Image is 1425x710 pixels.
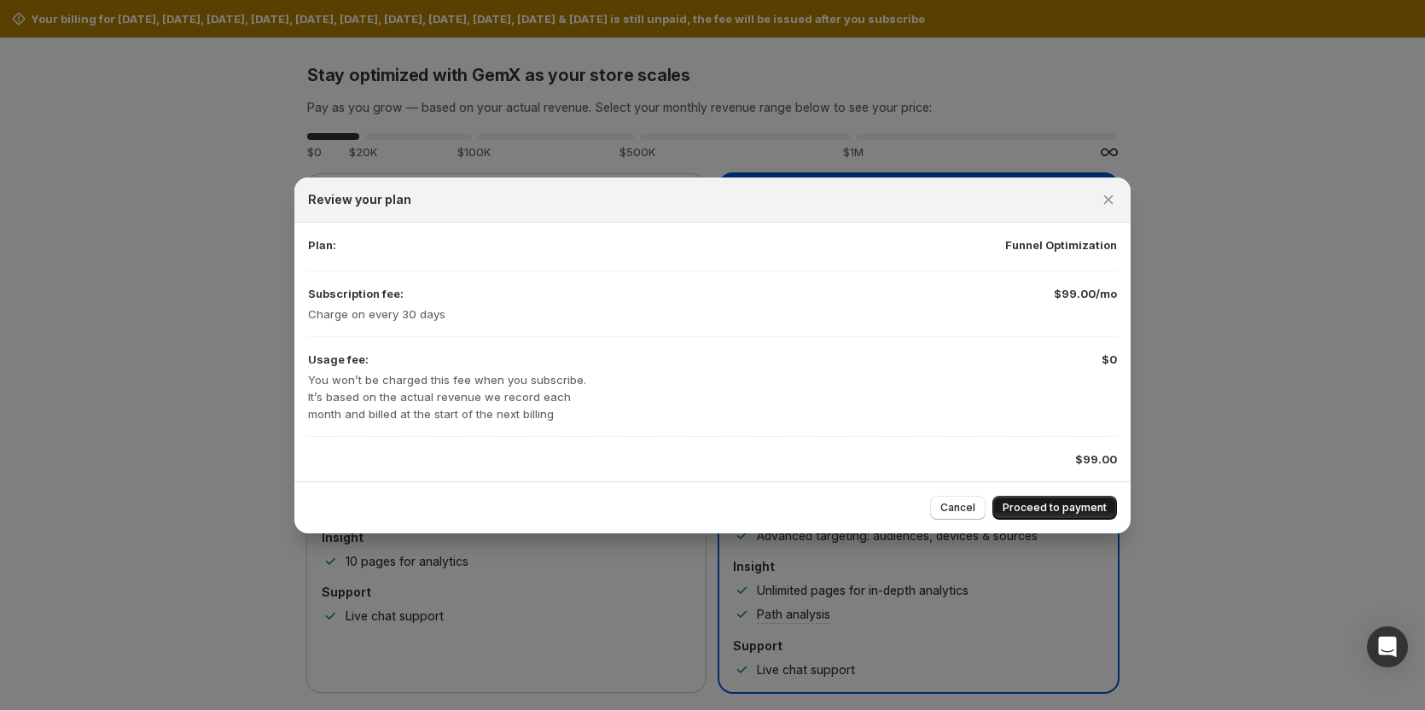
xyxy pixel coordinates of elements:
p: Charge on every 30 days [308,306,445,323]
p: Usage fee: [308,351,590,368]
p: Subscription fee: [308,285,445,302]
span: Cancel [940,501,975,515]
p: You won’t be charged this fee when you subscribe. It’s based on the actual revenue we record each... [308,371,590,422]
p: $99.00 [1075,451,1117,468]
p: Funnel Optimization [1005,236,1117,253]
button: Close [1096,188,1120,212]
p: Plan: [308,236,336,253]
h2: Review your plan [308,191,411,208]
button: Cancel [930,496,986,520]
span: Proceed to payment [1003,501,1107,515]
div: Open Intercom Messenger [1367,626,1408,667]
p: $0 [1102,351,1117,368]
p: $99.00/mo [1054,285,1117,302]
button: Proceed to payment [992,496,1117,520]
